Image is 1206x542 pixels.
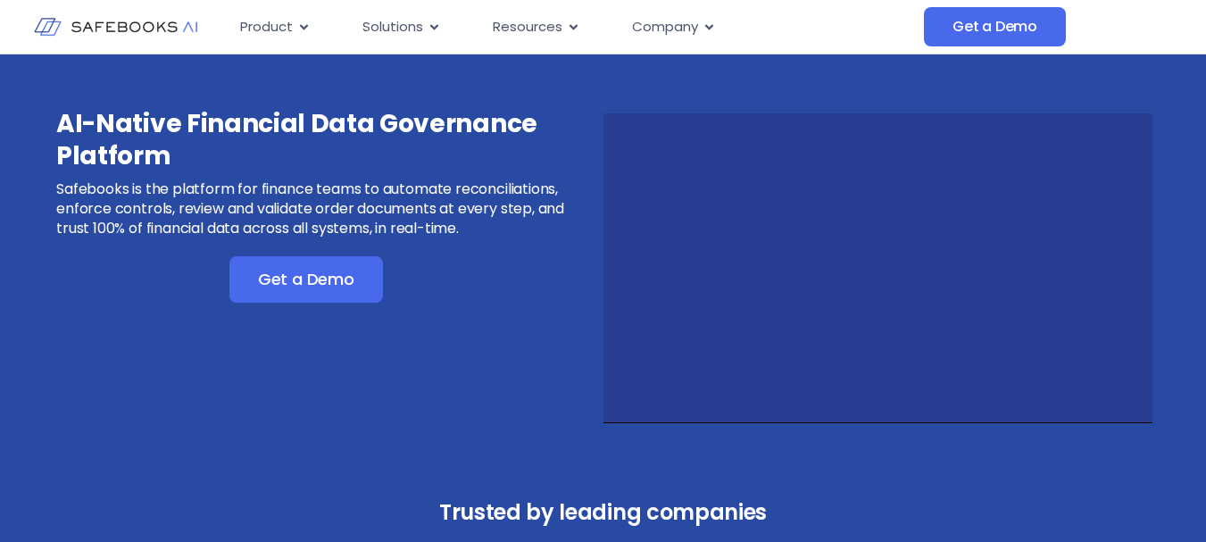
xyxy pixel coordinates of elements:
span: Company [632,17,698,38]
span: Product [240,17,293,38]
h3: AI-Native Financial Data Governance Platform [56,108,600,172]
h3: Trusted by leading companies [324,495,883,530]
span: Get a Demo [258,271,354,288]
nav: Menu [226,10,924,45]
span: Resources [493,17,562,38]
p: Safebooks is the platform for finance teams to automate reconciliations, enforce controls, review... [56,179,600,238]
div: Menu Toggle [226,10,924,45]
a: Get a Demo [924,7,1066,46]
span: Solutions [362,17,423,38]
span: Get a Demo [952,18,1037,36]
a: Get a Demo [229,256,383,303]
